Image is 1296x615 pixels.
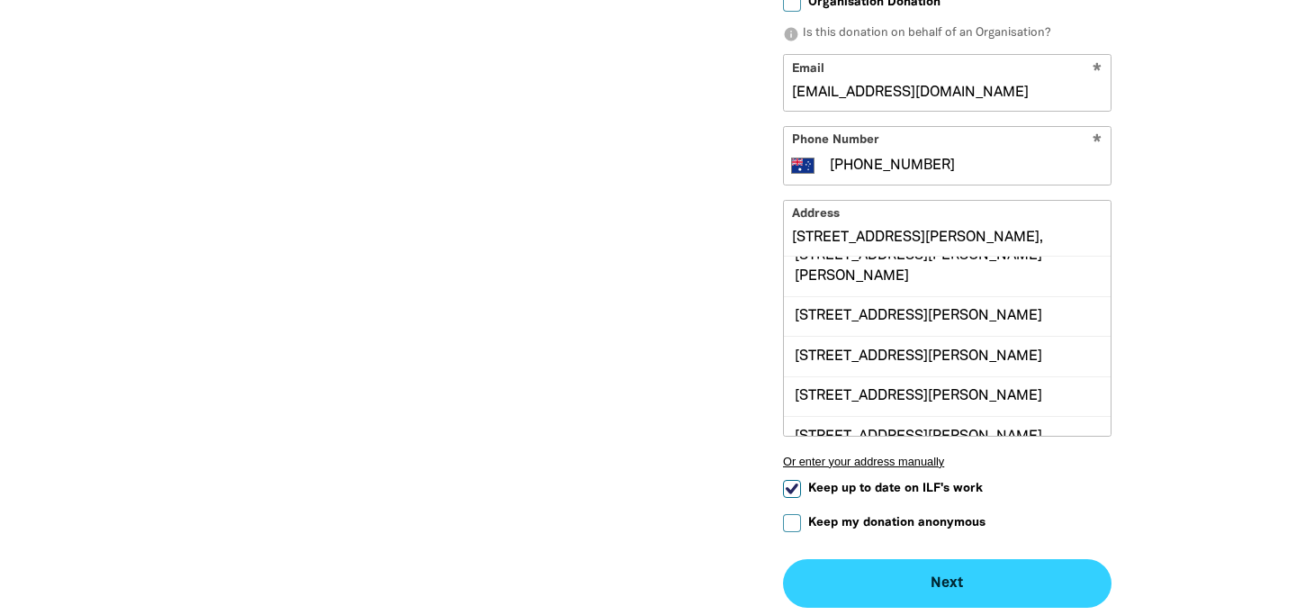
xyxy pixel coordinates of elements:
input: Keep up to date on ILF's work [783,480,801,498]
div: [STREET_ADDRESS][PERSON_NAME] [784,416,1111,456]
span: Keep up to date on ILF's work [808,480,983,497]
i: info [783,26,799,42]
div: [STREET_ADDRESS][PERSON_NAME][PERSON_NAME] [784,236,1111,296]
p: Is this donation on behalf of an Organisation? [783,25,1111,43]
span: Keep my donation anonymous [808,514,985,531]
button: Or enter your address manually [783,455,1111,468]
button: Next [783,559,1111,608]
i: Required [1093,134,1102,151]
div: [STREET_ADDRESS][PERSON_NAME] [784,296,1111,336]
input: Keep my donation anonymous [783,514,801,532]
div: [STREET_ADDRESS][PERSON_NAME] [784,376,1111,416]
div: [STREET_ADDRESS][PERSON_NAME] [784,336,1111,375]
